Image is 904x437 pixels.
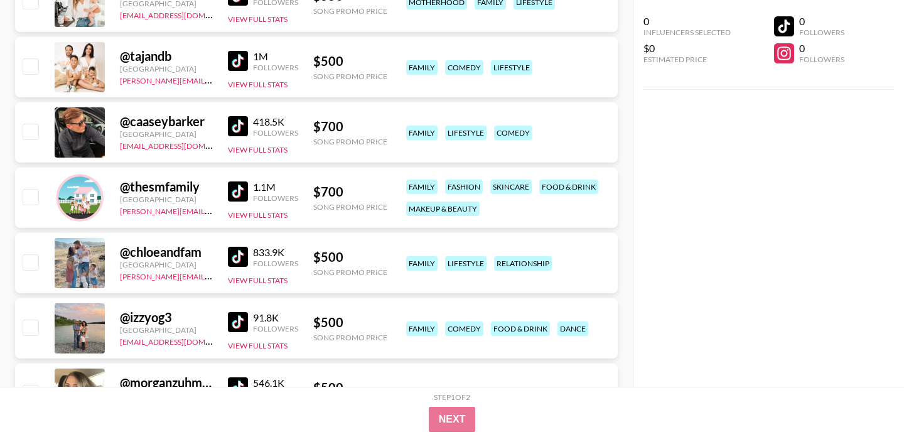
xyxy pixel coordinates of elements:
div: $ 500 [313,249,387,265]
div: makeup & beauty [406,202,480,216]
a: [EMAIL_ADDRESS][DOMAIN_NAME] [120,139,246,151]
div: Estimated Price [643,55,731,64]
div: Influencers Selected [643,28,731,37]
div: comedy [445,60,483,75]
div: comedy [494,126,532,140]
div: skincare [490,180,532,194]
div: Song Promo Price [313,137,387,146]
button: View Full Stats [228,80,288,89]
img: TikTok [228,377,248,397]
div: Followers [253,193,298,203]
img: TikTok [228,312,248,332]
div: 1M [253,50,298,63]
div: Song Promo Price [313,202,387,212]
div: family [406,180,438,194]
div: family [406,321,438,336]
button: Next [429,407,476,432]
div: Followers [799,55,844,64]
div: Followers [253,63,298,72]
div: @ thesmfamily [120,179,213,195]
button: View Full Stats [228,145,288,154]
div: family [406,60,438,75]
div: comedy [445,321,483,336]
div: @ caaseybarker [120,114,213,129]
div: [GEOGRAPHIC_DATA] [120,64,213,73]
img: TikTok [228,247,248,267]
div: food & drink [491,321,550,336]
div: 0 [799,15,844,28]
img: TikTok [228,116,248,136]
img: TikTok [228,181,248,202]
a: [PERSON_NAME][EMAIL_ADDRESS][DOMAIN_NAME] [120,269,306,281]
div: family [406,256,438,271]
div: @ izzyog3 [120,310,213,325]
div: family [406,126,438,140]
div: Step 1 of 2 [434,392,470,402]
div: $ 500 [313,380,387,396]
div: 833.9K [253,246,298,259]
div: lifestyle [445,256,487,271]
div: Followers [253,324,298,333]
div: Song Promo Price [313,6,387,16]
div: $0 [643,42,731,55]
div: lifestyle [445,126,487,140]
div: 546.1K [253,377,298,389]
div: 1.1M [253,181,298,193]
div: food & drink [539,180,598,194]
div: dance [557,321,588,336]
div: Song Promo Price [313,333,387,342]
div: Song Promo Price [313,267,387,277]
button: View Full Stats [228,276,288,285]
div: [GEOGRAPHIC_DATA] [120,195,213,204]
iframe: Drift Widget Chat Controller [841,374,889,422]
div: @ morganzuhmakes [120,375,213,391]
div: Followers [253,259,298,268]
div: lifestyle [491,60,532,75]
div: $ 500 [313,53,387,69]
div: @ chloeandfam [120,244,213,260]
div: Followers [253,128,298,138]
button: View Full Stats [228,341,288,350]
a: [EMAIL_ADDRESS][DOMAIN_NAME] [120,335,246,347]
div: 418.5K [253,116,298,128]
div: [GEOGRAPHIC_DATA] [120,325,213,335]
div: Followers [799,28,844,37]
div: [GEOGRAPHIC_DATA] [120,129,213,139]
button: View Full Stats [228,210,288,220]
img: TikTok [228,51,248,71]
a: [PERSON_NAME][EMAIL_ADDRESS][DOMAIN_NAME] [120,73,306,85]
div: 0 [799,42,844,55]
div: @ tajandb [120,48,213,64]
div: [GEOGRAPHIC_DATA] [120,260,213,269]
div: $ 700 [313,119,387,134]
a: [PERSON_NAME][EMAIL_ADDRESS][DOMAIN_NAME] [120,204,306,216]
div: 0 [643,15,731,28]
div: fashion [445,180,483,194]
div: relationship [494,256,552,271]
div: 91.8K [253,311,298,324]
div: $ 700 [313,184,387,200]
div: Song Promo Price [313,72,387,81]
button: View Full Stats [228,14,288,24]
div: $ 500 [313,315,387,330]
a: [EMAIL_ADDRESS][DOMAIN_NAME] [120,8,246,20]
